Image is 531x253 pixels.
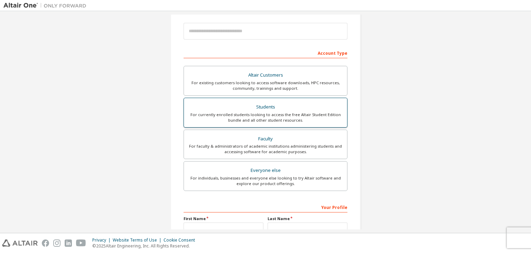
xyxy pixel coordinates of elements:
[268,216,347,221] label: Last Name
[184,216,263,221] label: First Name
[53,239,60,247] img: instagram.svg
[164,237,199,243] div: Cookie Consent
[42,239,49,247] img: facebook.svg
[65,239,72,247] img: linkedin.svg
[92,237,113,243] div: Privacy
[188,102,343,112] div: Students
[188,166,343,175] div: Everyone else
[188,80,343,91] div: For existing customers looking to access software downloads, HPC resources, community, trainings ...
[2,239,38,247] img: altair_logo.svg
[184,201,347,212] div: Your Profile
[184,47,347,58] div: Account Type
[76,239,86,247] img: youtube.svg
[113,237,164,243] div: Website Terms of Use
[92,243,199,249] p: © 2025 Altair Engineering, Inc. All Rights Reserved.
[188,175,343,186] div: For individuals, businesses and everyone else looking to try Altair software and explore our prod...
[3,2,90,9] img: Altair One
[188,112,343,123] div: For currently enrolled students looking to access the free Altair Student Edition bundle and all ...
[188,134,343,144] div: Faculty
[188,70,343,80] div: Altair Customers
[188,143,343,155] div: For faculty & administrators of academic institutions administering students and accessing softwa...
